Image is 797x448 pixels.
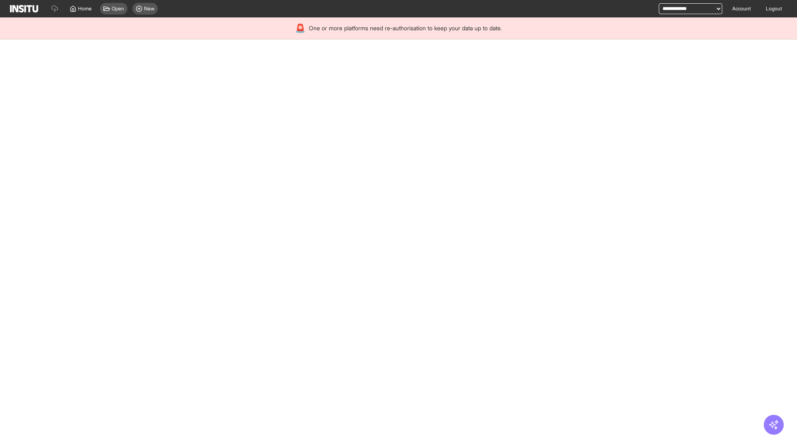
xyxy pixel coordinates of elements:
[78,5,92,12] span: Home
[144,5,154,12] span: New
[10,5,38,12] img: Logo
[295,22,306,34] div: 🚨
[112,5,124,12] span: Open
[309,24,502,32] span: One or more platforms need re-authorisation to keep your data up to date.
